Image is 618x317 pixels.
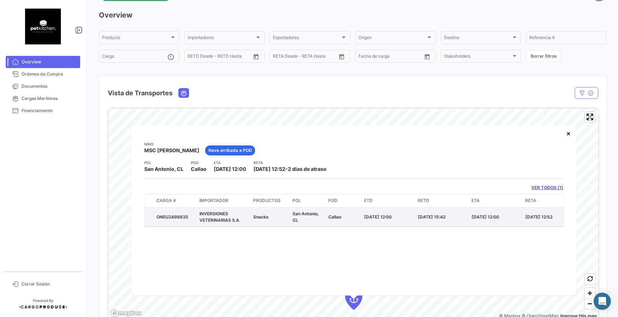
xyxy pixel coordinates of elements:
input: Hasta [206,55,236,60]
a: VER TODOS (1) [531,184,563,191]
app-card-info-title: POL [144,160,184,165]
span: San Antonio, CL [293,211,319,222]
div: Map marker [345,288,362,310]
span: Órdenes de Compra [21,71,77,77]
span: Origen [358,36,426,41]
datatable-header-cell: Productos [250,194,290,207]
a: Órdenes de Compra [6,68,80,80]
datatable-header-cell: RETD [415,194,469,207]
span: [DATE] 12:00 [364,214,392,219]
input: Desde [273,55,286,60]
span: Stakeholders [444,55,512,60]
span: [DATE] 12:00 [472,214,499,219]
a: Documentos [6,80,80,92]
span: ETA [472,197,480,203]
span: - [285,166,288,172]
span: POD [328,197,338,203]
span: MSC [PERSON_NAME] [144,147,199,154]
h4: Vista de Transportes [108,88,173,98]
a: Financiamiento [6,105,80,117]
span: Importador [199,197,228,203]
a: Overview [6,56,80,68]
span: Zoom out [585,299,595,309]
span: POL [293,197,301,203]
span: San Antonio, CL [144,165,184,173]
span: Exportadores [273,36,341,41]
span: Producto [102,36,170,41]
span: Callao [328,214,341,219]
span: ETD [364,197,373,203]
span: RETD [418,197,429,203]
button: Open calendar [422,51,433,62]
datatable-header-cell: ETD [361,194,415,207]
a: Cargas Marítimas [6,92,80,105]
span: Cargas Marítimas [21,95,77,102]
span: RETA [525,197,536,203]
img: 54c7ca15-ec7a-4ae1-9078-87519ee09adb.png [25,9,61,44]
datatable-header-cell: Carga # [154,194,197,207]
button: Open calendar [336,51,347,62]
datatable-header-cell: ETA [469,194,522,207]
app-card-info-title: ETA [214,160,246,165]
button: Enter fullscreen [585,112,595,122]
app-card-info-title: RETA [254,160,327,165]
span: Destino [444,36,512,41]
app-card-info-title: POD [191,160,207,165]
span: [DATE] 12:52 [525,214,552,219]
span: Nave arribada a POD [208,147,252,154]
button: Close popup [561,126,575,140]
span: [DATE] 12:00 [214,166,246,172]
span: 2 dias de atraso [288,166,327,172]
datatable-header-cell: POD [325,194,361,207]
datatable-header-cell: Importador [197,194,250,207]
button: Open calendar [251,51,261,62]
input: Hasta [291,55,321,60]
h3: Overview [99,10,607,20]
input: Hasta [376,55,406,60]
span: Financiamiento [21,107,77,114]
span: Carga # [156,197,176,203]
span: Documentos [21,83,77,90]
div: Abrir Intercom Messenger [594,293,611,310]
span: INVERSIONES VETERINARIAS S.A. [199,211,240,222]
span: Callao [191,165,207,173]
datatable-header-cell: RETA [522,194,576,207]
span: Snacks [253,214,269,219]
span: Importadores [188,36,255,41]
span: Overview [21,59,77,65]
span: [DATE] 12:52 [254,166,285,172]
div: ONEU2498835 [156,213,194,220]
span: Cerrar Sesión [21,281,77,287]
button: Borrar filtros [526,50,561,62]
datatable-header-cell: POL [290,194,325,207]
button: Ocean [179,88,189,97]
app-card-info-title: Nave [144,141,199,147]
span: [DATE] 15:42 [418,214,445,219]
button: Zoom in [585,288,595,298]
span: Productos [253,197,281,203]
button: Zoom out [585,298,595,309]
input: Desde [188,55,201,60]
input: Desde [358,55,371,60]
